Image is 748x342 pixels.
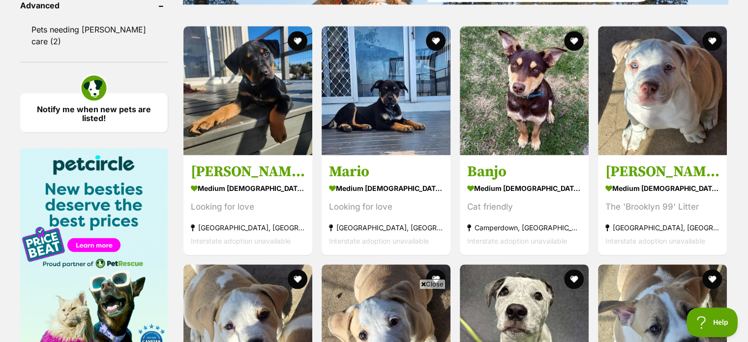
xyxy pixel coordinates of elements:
a: Banjo medium [DEMOGRAPHIC_DATA] Dog Cat friendly Camperdown, [GEOGRAPHIC_DATA] Interstate adoptio... [460,155,589,255]
img: Banjo - Australian Kelpie Dog [460,26,589,155]
h3: [PERSON_NAME] [605,162,719,181]
div: The 'Brooklyn 99' Litter [605,200,719,214]
iframe: Help Scout Beacon - Open [687,308,738,337]
strong: [GEOGRAPHIC_DATA], [GEOGRAPHIC_DATA] [605,221,719,234]
a: Notify me when new pets are listed! [20,93,168,132]
button: favourite [703,269,722,289]
a: Pets needing [PERSON_NAME] care (2) [20,19,168,52]
strong: medium [DEMOGRAPHIC_DATA] Dog [329,181,443,195]
strong: Camperdown, [GEOGRAPHIC_DATA] [467,221,581,234]
div: Looking for love [191,200,305,214]
span: Close [419,279,446,289]
header: Advanced [20,1,168,10]
button: favourite [703,31,722,51]
strong: [GEOGRAPHIC_DATA], [GEOGRAPHIC_DATA] [191,221,305,234]
button: favourite [426,269,446,289]
div: Looking for love [329,200,443,214]
button: favourite [564,31,584,51]
img: Mario - Australian Kelpie x Staffordshire Bull Terrier Dog [322,26,450,155]
button: favourite [564,269,584,289]
img: Peralta - American Staffordshire Terrier Dog [598,26,727,155]
button: favourite [426,31,446,51]
a: [PERSON_NAME] medium [DEMOGRAPHIC_DATA] Dog Looking for love [GEOGRAPHIC_DATA], [GEOGRAPHIC_DATA]... [183,155,312,255]
h3: [PERSON_NAME] [191,162,305,181]
span: Interstate adoption unavailable [605,237,705,245]
h3: Mario [329,162,443,181]
strong: medium [DEMOGRAPHIC_DATA] Dog [191,181,305,195]
span: Interstate adoption unavailable [191,237,291,245]
h3: Banjo [467,162,581,181]
strong: medium [DEMOGRAPHIC_DATA] Dog [467,181,581,195]
img: Luigi - Australian Kelpie x Staffordshire Bull Terrier Dog [183,26,312,155]
span: Interstate adoption unavailable [467,237,567,245]
button: favourite [288,269,307,289]
a: Mario medium [DEMOGRAPHIC_DATA] Dog Looking for love [GEOGRAPHIC_DATA], [GEOGRAPHIC_DATA] Interst... [322,155,450,255]
strong: [GEOGRAPHIC_DATA], [GEOGRAPHIC_DATA] [329,221,443,234]
button: favourite [288,31,307,51]
iframe: Advertisement [195,293,553,337]
div: Cat friendly [467,200,581,214]
span: Interstate adoption unavailable [329,237,429,245]
strong: medium [DEMOGRAPHIC_DATA] Dog [605,181,719,195]
a: [PERSON_NAME] medium [DEMOGRAPHIC_DATA] Dog The 'Brooklyn 99' Litter [GEOGRAPHIC_DATA], [GEOGRAPH... [598,155,727,255]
